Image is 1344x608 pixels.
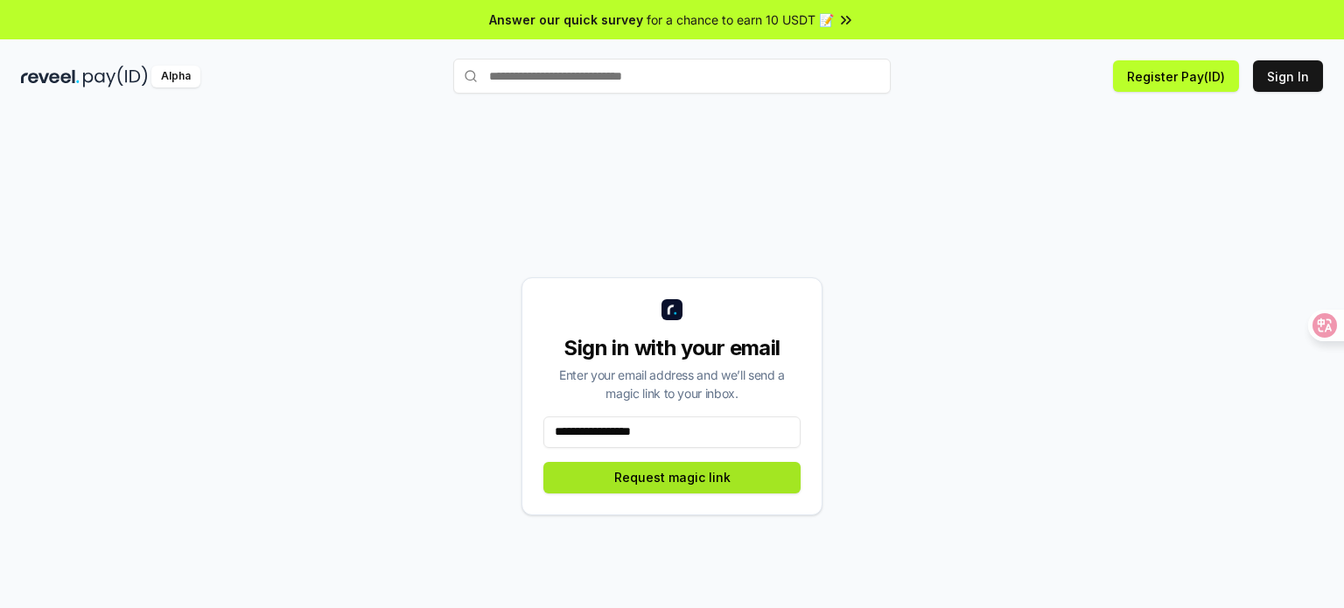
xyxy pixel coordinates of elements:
div: Enter your email address and we’ll send a magic link to your inbox. [543,366,801,402]
img: logo_small [661,299,682,320]
button: Sign In [1253,60,1323,92]
div: Sign in with your email [543,334,801,362]
span: for a chance to earn 10 USDT 📝 [647,10,834,29]
img: pay_id [83,66,148,87]
button: Register Pay(ID) [1113,60,1239,92]
span: Answer our quick survey [489,10,643,29]
div: Alpha [151,66,200,87]
img: reveel_dark [21,66,80,87]
button: Request magic link [543,462,801,493]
